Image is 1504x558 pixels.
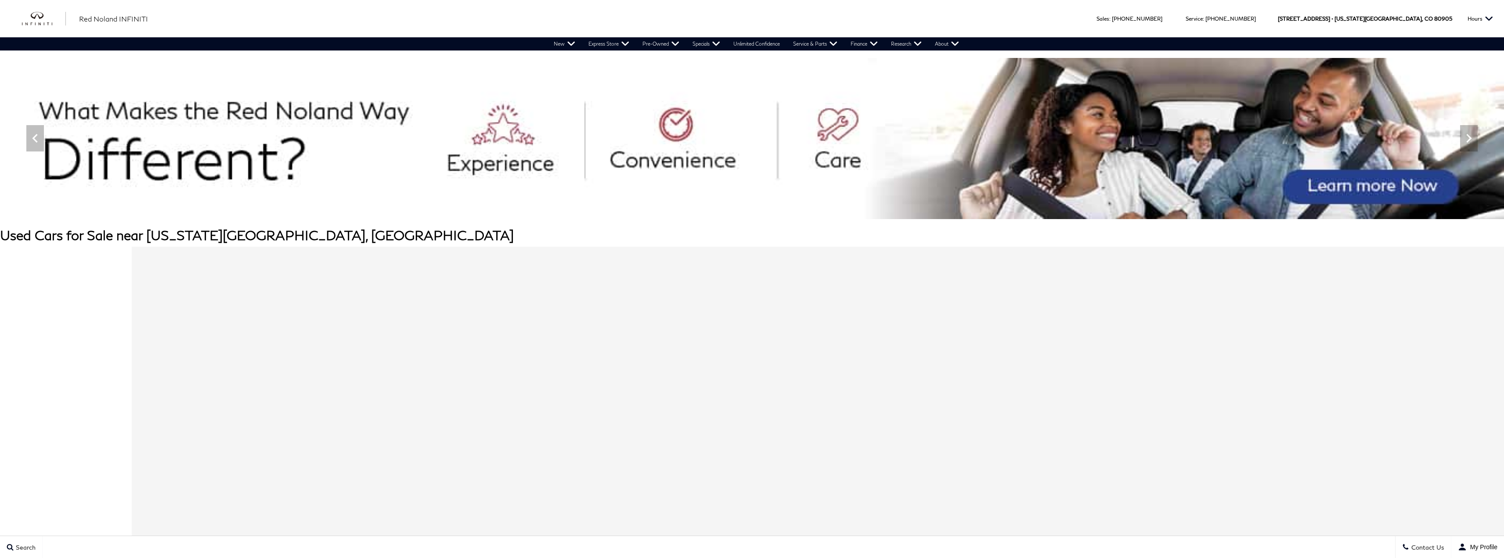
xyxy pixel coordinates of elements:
span: : [1109,15,1111,22]
a: [PHONE_NUMBER] [1112,15,1162,22]
span: Service [1186,15,1203,22]
a: New [547,37,582,50]
span: : [1203,15,1204,22]
a: infiniti [22,12,66,26]
a: [PHONE_NUMBER] [1205,15,1256,22]
nav: Main Navigation [547,37,966,50]
span: My Profile [1467,544,1497,551]
a: Red Noland INFINITI [79,14,148,24]
a: Research [884,37,928,50]
a: Service & Parts [786,37,844,50]
img: INFINITI [22,12,66,26]
a: Express Store [582,37,636,50]
span: Red Noland INFINITI [79,14,148,23]
a: [STREET_ADDRESS] • [US_STATE][GEOGRAPHIC_DATA], CO 80905 [1278,15,1452,22]
a: Unlimited Confidence [727,37,786,50]
a: Pre-Owned [636,37,686,50]
span: Sales [1096,15,1109,22]
span: Search [14,544,36,551]
a: Specials [686,37,727,50]
a: Finance [844,37,884,50]
span: Contact Us [1409,544,1444,551]
button: user-profile-menu [1451,536,1504,558]
a: About [928,37,966,50]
